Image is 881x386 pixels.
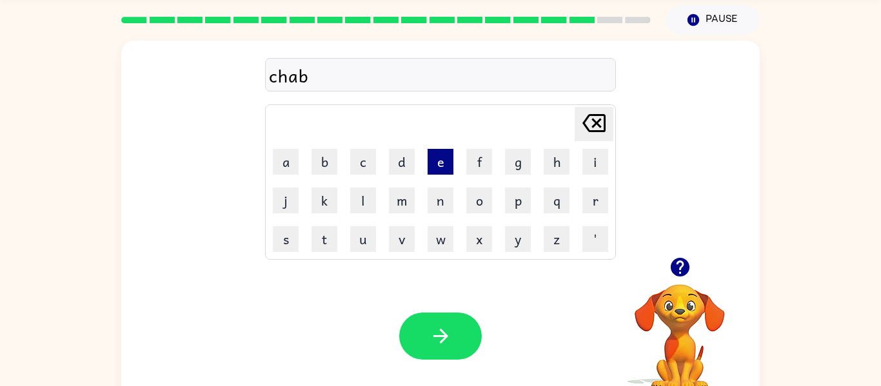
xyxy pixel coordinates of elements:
[505,226,531,252] button: y
[544,149,569,175] button: h
[312,226,337,252] button: t
[505,149,531,175] button: g
[466,226,492,252] button: x
[312,149,337,175] button: b
[389,226,415,252] button: v
[466,149,492,175] button: f
[582,188,608,213] button: r
[666,5,760,35] button: Pause
[428,188,453,213] button: n
[544,226,569,252] button: z
[505,188,531,213] button: p
[269,62,612,89] div: chab
[428,149,453,175] button: e
[273,226,299,252] button: s
[273,149,299,175] button: a
[312,188,337,213] button: k
[350,188,376,213] button: l
[582,226,608,252] button: '
[273,188,299,213] button: j
[544,188,569,213] button: q
[350,149,376,175] button: c
[428,226,453,252] button: w
[389,149,415,175] button: d
[582,149,608,175] button: i
[466,188,492,213] button: o
[350,226,376,252] button: u
[389,188,415,213] button: m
